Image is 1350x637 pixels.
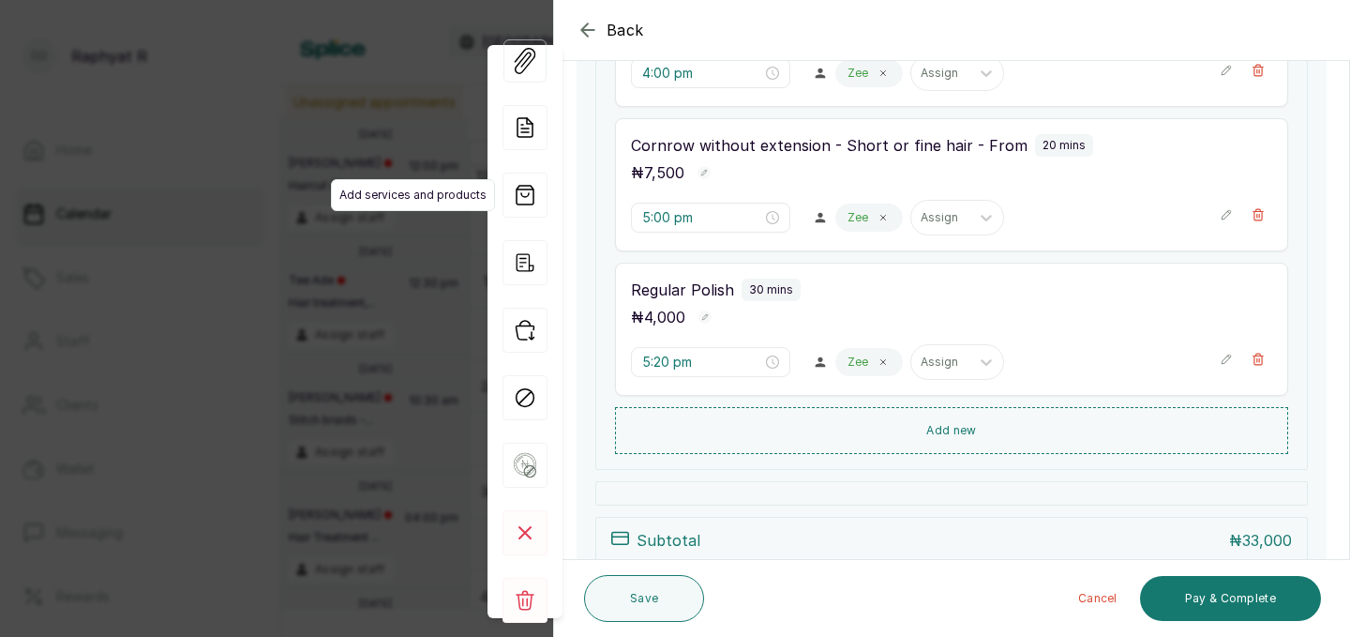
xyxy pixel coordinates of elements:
[1063,576,1132,621] button: Cancel
[631,306,685,328] p: ₦
[644,163,684,182] span: 7,500
[642,207,762,228] input: Select time
[631,279,734,301] p: Regular Polish
[847,210,868,225] p: Zee
[644,308,685,326] span: 4,000
[1140,576,1321,621] button: Pay & Complete
[584,575,704,622] button: Save
[331,179,495,211] span: Add services and products
[631,161,684,184] p: ₦
[642,352,762,372] input: Select time
[615,407,1288,454] button: Add new
[637,529,700,552] p: Subtotal
[1042,138,1086,153] p: 20 mins
[749,282,793,297] p: 30 mins
[1242,531,1292,550] span: 33,000
[607,19,644,41] span: Back
[577,19,644,41] button: Back
[847,355,868,370] p: Zee
[631,134,1027,157] p: Cornrow without extension - Short or fine hair - From
[847,66,868,81] p: Zee
[642,63,762,83] input: Select time
[1229,529,1292,552] p: ₦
